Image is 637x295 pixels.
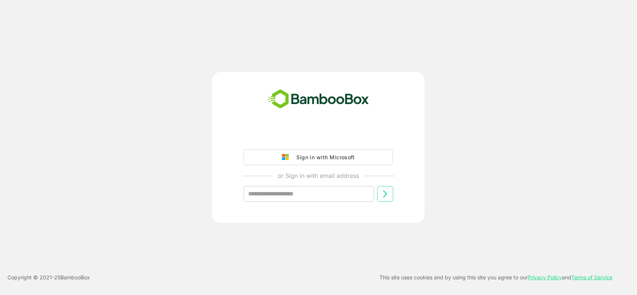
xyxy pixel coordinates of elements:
[7,273,90,282] p: Copyright © 2021- 25 BambooBox
[293,153,355,162] div: Sign in with Microsoft
[278,171,359,180] p: or Sign in with email address
[244,150,393,165] button: Sign in with Microsoft
[240,129,397,145] iframe: Sign in with Google Button
[380,273,613,282] p: This site uses cookies and by using this site you agree to our and
[572,274,613,280] a: Terms of Service
[282,154,293,161] img: google
[264,87,373,112] img: bamboobox
[528,274,562,280] a: Privacy Policy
